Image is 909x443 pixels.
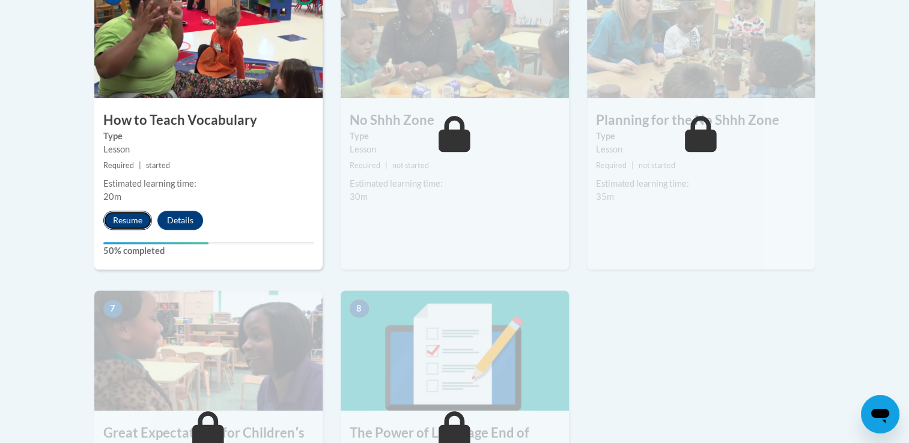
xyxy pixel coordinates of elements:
div: Lesson [103,143,314,156]
div: Estimated learning time: [350,177,560,190]
span: | [385,161,388,170]
div: Estimated learning time: [596,177,806,190]
img: Course Image [94,291,323,411]
span: not started [639,161,675,170]
button: Details [157,211,203,230]
span: 7 [103,300,123,318]
button: Resume [103,211,152,230]
span: started [146,161,170,170]
span: 20m [103,191,121,202]
img: Course Image [341,291,569,411]
div: Lesson [596,143,806,156]
label: Type [103,130,314,143]
div: Lesson [350,143,560,156]
div: Estimated learning time: [103,177,314,190]
label: Type [350,130,560,143]
span: 8 [350,300,369,318]
span: Required [596,161,627,170]
span: Required [103,161,134,170]
h3: Planning for the No Shhh Zone [587,111,815,130]
span: | [631,161,634,170]
h3: How to Teach Vocabulary [94,111,323,130]
h3: No Shhh Zone [341,111,569,130]
label: 50% completed [103,244,314,258]
label: Type [596,130,806,143]
span: 35m [596,191,614,202]
span: | [139,161,141,170]
iframe: Button to launch messaging window [861,395,899,433]
span: not started [392,161,429,170]
span: Required [350,161,380,170]
div: Your progress [103,242,208,244]
span: 30m [350,191,368,202]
